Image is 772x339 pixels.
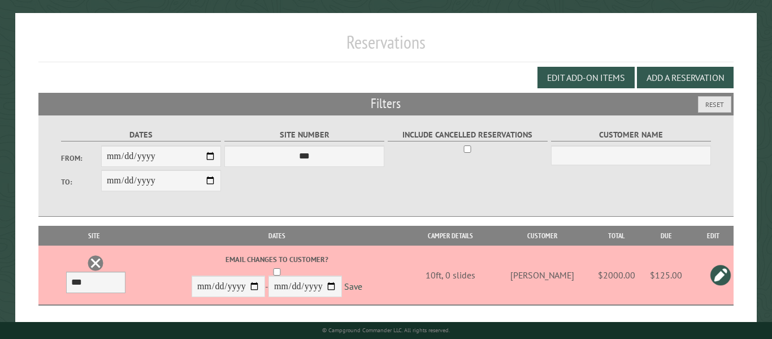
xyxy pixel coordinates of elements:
small: © Campground Commander LLC. All rights reserved. [322,327,450,334]
label: Site Number [224,128,384,141]
td: $2000.00 [594,246,639,305]
h1: Reservations [38,31,733,62]
a: Save [344,281,362,293]
label: Dates [61,128,221,141]
th: Due [639,226,694,246]
th: Camper Details [410,226,491,246]
td: 10ft, 0 slides [410,246,491,305]
th: Site [44,226,144,246]
button: Reset [698,96,731,113]
th: Dates [144,226,410,246]
a: Delete this reservation [87,255,104,272]
th: Customer [491,226,594,246]
th: Edit [693,226,734,246]
label: Include Cancelled Reservations [388,128,548,141]
td: $125.00 [639,246,694,305]
button: Add a Reservation [637,67,734,88]
label: To: [61,177,101,187]
label: Customer Name [551,128,711,141]
label: Email changes to customer? [146,254,407,265]
div: - [146,254,407,300]
button: Edit Add-on Items [537,67,635,88]
label: From: [61,153,101,164]
th: Total [594,226,639,246]
h2: Filters [38,93,733,114]
td: [PERSON_NAME] [491,246,594,305]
